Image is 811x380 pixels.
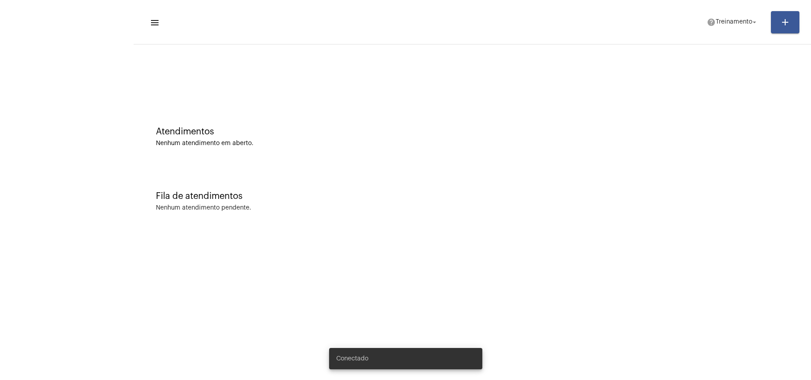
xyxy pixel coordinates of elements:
div: Fila de atendimentos [156,191,789,201]
mat-icon: sidenav icon [150,17,159,28]
div: Nenhum atendimento em aberto. [156,140,789,147]
mat-icon: arrow_drop_down [750,18,758,26]
mat-icon: add [780,17,791,28]
span: Conectado [336,354,368,363]
mat-icon: help [707,18,716,27]
span: Treinamento [716,19,752,25]
div: Nenhum atendimento pendente. [156,205,251,211]
div: Atendimentos [156,127,789,137]
button: Treinamento [701,13,764,31]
